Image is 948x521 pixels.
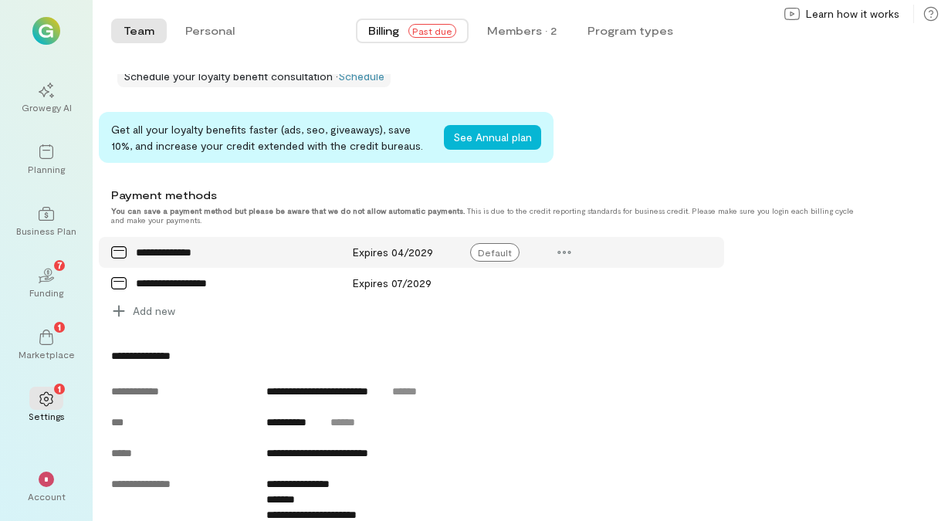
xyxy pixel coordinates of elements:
div: Funding [29,286,63,299]
span: Expires 07/2029 [353,276,432,289]
button: Program types [575,19,686,43]
span: 1 [58,320,61,333]
div: Business Plan [16,225,76,237]
span: Expires 04/2029 [353,245,433,259]
span: Learn how it works [806,6,899,22]
button: BillingPast due [356,19,469,43]
a: Business Plan [19,194,74,249]
div: *Account [19,459,74,515]
a: Funding [19,255,74,311]
div: This is due to the credit reporting standards for business credit. Please make sure you login eac... [111,206,858,225]
a: Settings [19,379,74,435]
span: Schedule your loyalty benefit consultation · [124,69,338,83]
strong: You can save a payment method but please be aware that we do not allow automatic payments. [111,206,465,215]
div: Get all your loyalty benefits faster (ads, seo, giveaways), save 10%, and increase your credit ex... [111,121,432,154]
span: Past due [408,24,456,38]
div: Settings [29,410,65,422]
a: Schedule [338,69,384,83]
span: 7 [57,258,63,272]
a: Planning [19,132,74,188]
button: Members · 2 [475,19,569,43]
span: Default [470,243,520,262]
span: Add new [133,303,175,319]
div: Members · 2 [487,23,557,39]
div: Marketplace [19,348,75,360]
button: Personal [173,19,247,43]
button: See Annual plan [444,125,541,150]
div: Payment methods [111,188,858,203]
div: Planning [28,163,65,175]
span: 1 [58,381,61,395]
a: Marketplace [19,317,74,373]
button: Team [111,19,167,43]
a: Growegy AI [19,70,74,126]
span: Billing [368,23,399,39]
div: Account [28,490,66,502]
div: Growegy AI [22,101,72,113]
